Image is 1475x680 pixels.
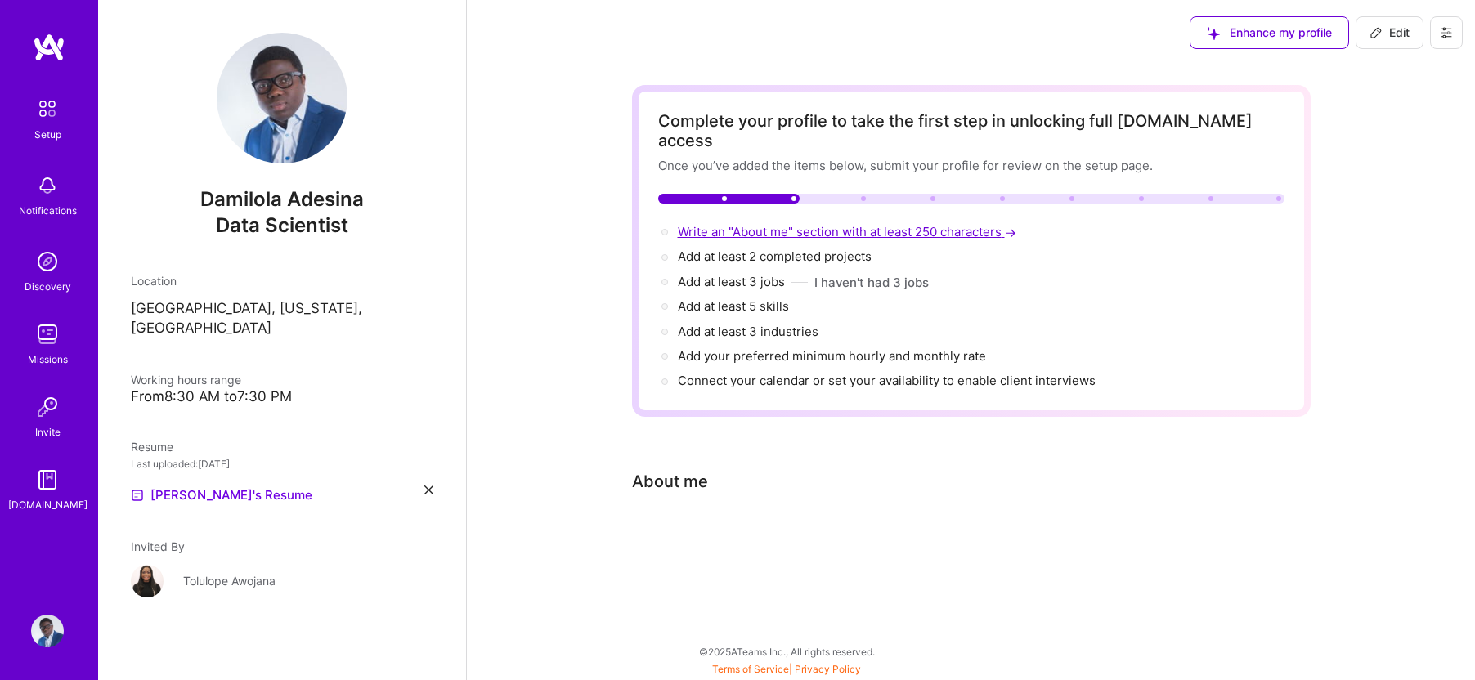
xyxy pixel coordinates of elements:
a: [PERSON_NAME]'s Resume [131,485,312,505]
img: guide book [31,463,64,496]
div: From 8:30 AM to 7:30 PM [131,388,433,405]
div: About me [632,469,708,494]
img: User Avatar [31,615,64,647]
div: Location [131,272,433,289]
a: Terms of Service [712,663,789,675]
div: Complete your profile to take the first step in unlocking full [DOMAIN_NAME] access [658,111,1284,150]
img: Invite [31,391,64,423]
div: Last uploaded: [DATE] [131,455,433,472]
button: Edit [1356,16,1423,49]
span: → [1005,224,1016,241]
img: logo [33,33,65,62]
div: Discovery [25,278,71,295]
div: Notifications [19,202,77,219]
span: Resume [131,440,173,454]
div: Missions [28,351,68,368]
span: Add at least 3 jobs [678,274,785,289]
img: bell [31,169,64,202]
button: I haven't had 3 jobs [814,274,929,291]
span: Data Scientist [216,213,348,237]
i: icon SuggestedTeams [1207,27,1220,40]
div: Invite [35,423,61,441]
span: | [712,663,861,675]
i: icon Close [424,485,433,494]
span: Add at least 2 completed projects [678,248,872,264]
div: © 2025 ATeams Inc., All rights reserved. [98,631,1475,672]
a: User Avatar [27,615,68,647]
span: Enhance my profile [1207,25,1332,41]
span: Add at least 3 industries [678,324,818,339]
img: Resume [131,489,144,502]
span: Damilola Adesina [131,187,433,212]
img: discovery [31,245,64,278]
span: Edit [1370,25,1410,41]
span: Add your preferred minimum hourly and monthly rate [678,348,986,364]
img: setup [30,92,65,126]
span: Write an "About me" section with at least 250 characters [678,224,1020,239]
button: Enhance my profile [1190,16,1349,49]
div: Setup [34,126,61,143]
img: teamwork [31,318,64,351]
div: [DOMAIN_NAME] [8,496,87,513]
span: Invited By [131,539,185,553]
span: Working hours range [131,373,241,387]
p: [GEOGRAPHIC_DATA], [US_STATE], [GEOGRAPHIC_DATA] [131,299,433,338]
img: User Avatar [217,33,347,163]
span: Connect your calendar or set your availability to enable client interviews [678,373,1096,388]
a: Privacy Policy [795,663,861,675]
span: Add at least 5 skills [678,298,789,314]
div: Once you’ve added the items below, submit your profile for review on the setup page. [658,157,1284,174]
